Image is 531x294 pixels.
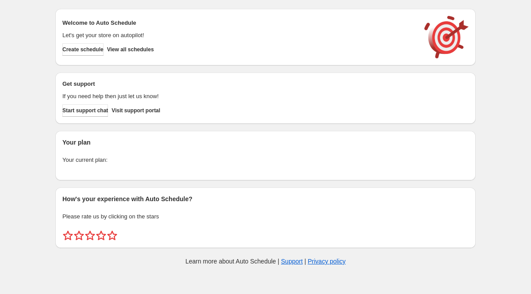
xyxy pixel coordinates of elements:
[62,43,104,56] button: Create schedule
[62,156,469,164] p: Your current plan:
[308,258,346,265] a: Privacy policy
[62,80,416,88] h2: Get support
[107,46,154,53] span: View all schedules
[62,46,104,53] span: Create schedule
[185,257,346,266] p: Learn more about Auto Schedule | |
[62,31,416,40] p: Let's get your store on autopilot!
[62,107,108,114] span: Start support chat
[62,92,416,101] p: If you need help then just let us know!
[62,138,469,147] h2: Your plan
[281,258,303,265] a: Support
[62,19,416,27] h2: Welcome to Auto Schedule
[62,195,469,203] h2: How's your experience with Auto Schedule?
[112,104,160,117] a: Visit support portal
[107,43,154,56] button: View all schedules
[62,212,469,221] p: Please rate us by clicking on the stars
[62,104,108,117] a: Start support chat
[112,107,160,114] span: Visit support portal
